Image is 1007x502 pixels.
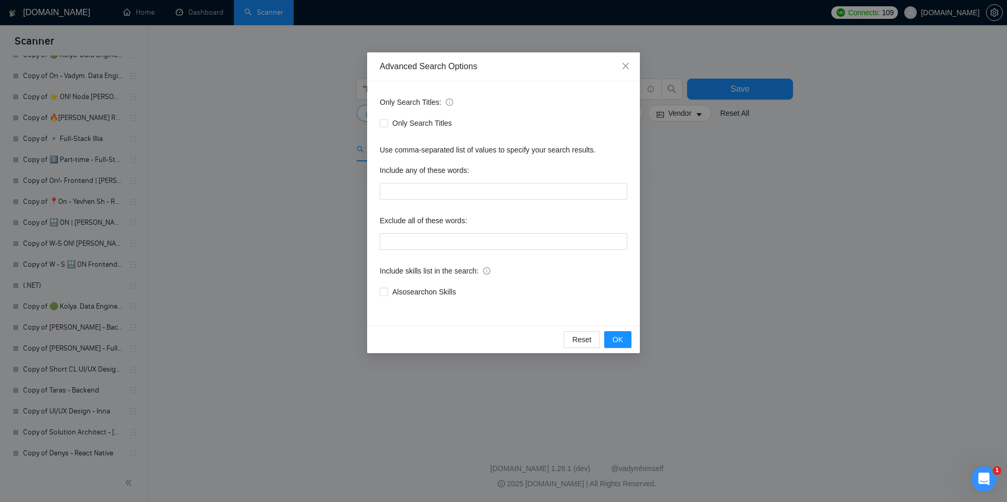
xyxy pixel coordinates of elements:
[564,331,600,348] button: Reset
[612,52,640,81] button: Close
[622,62,630,70] span: close
[971,466,997,492] iframe: Intercom live chat
[380,212,467,229] label: Exclude all of these words:
[380,162,469,179] label: Include any of these words:
[388,117,456,129] span: Only Search Titles
[613,334,623,345] span: OK
[380,144,627,156] div: Use comma-separated list of values to specify your search results.
[380,96,453,108] span: Only Search Titles:
[380,265,490,277] span: Include skills list in the search:
[604,331,631,348] button: OK
[993,466,1001,475] span: 1
[380,61,627,72] div: Advanced Search Options
[572,334,592,345] span: Reset
[446,99,453,106] span: info-circle
[483,267,490,275] span: info-circle
[388,286,460,298] span: Also search on Skills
